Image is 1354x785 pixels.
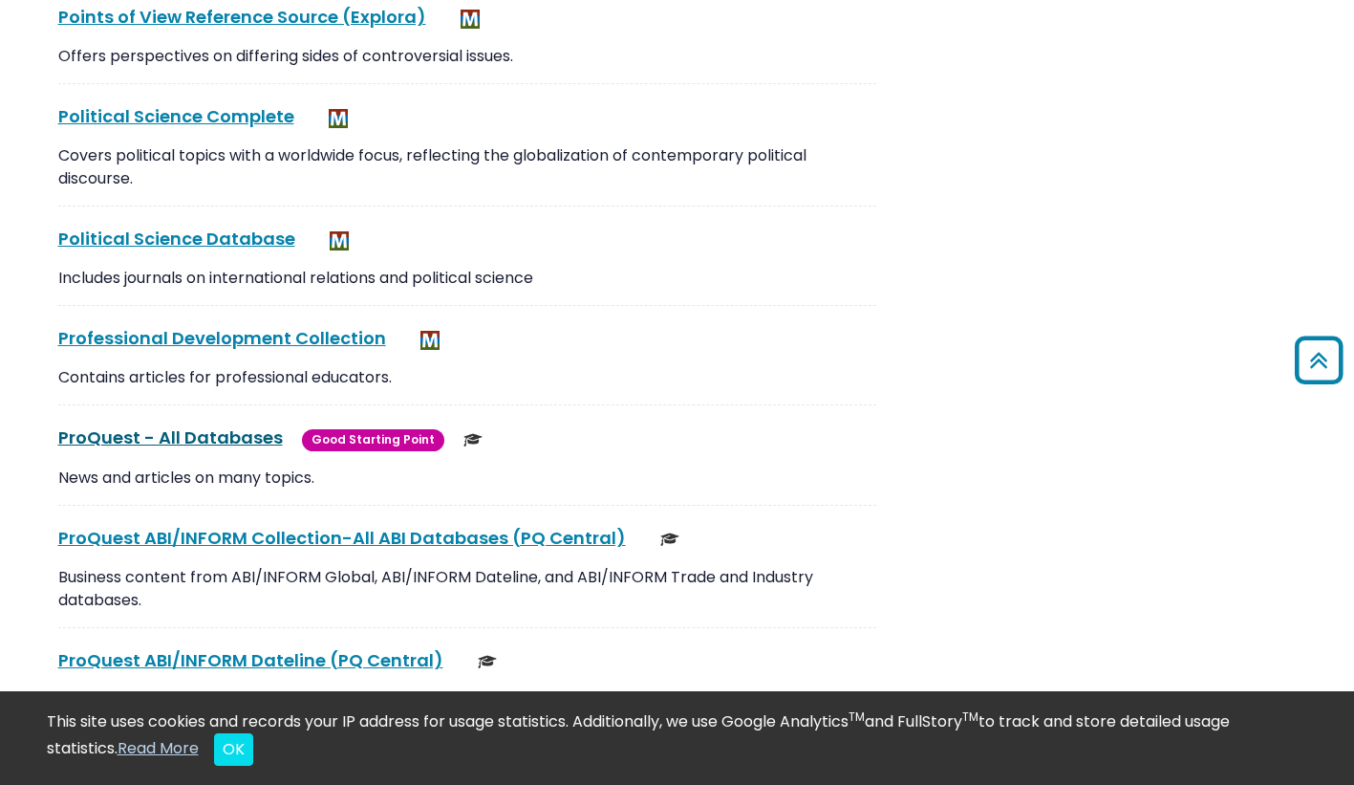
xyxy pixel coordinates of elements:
[463,430,483,449] img: Scholarly or Peer Reviewed
[58,366,876,389] p: Contains articles for professional educators.
[58,467,876,490] p: News and articles on many topics.
[962,709,978,725] sup: TM
[478,652,497,671] img: Scholarly or Peer Reviewed
[58,144,876,190] p: Covers political topics with a worldwide focus, reflecting the globalization of contemporary poli...
[58,104,294,128] a: Political Science Complete
[660,530,679,549] img: Scholarly or Peer Reviewed
[302,429,444,451] span: Good Starting Point
[329,109,348,128] img: MeL (Michigan electronic Library)
[420,331,440,350] img: MeL (Michigan electronic Library)
[47,710,1308,766] div: This site uses cookies and records your IP address for usage statistics. Additionally, we use Goo...
[58,326,386,350] a: Professional Development Collection
[58,425,283,449] a: ProQuest - All Databases
[58,688,876,711] p: Local and regional business news of companies, executive profiles, marketing, finance, and indust...
[1288,344,1349,376] a: Back to Top
[461,10,480,29] img: MeL (Michigan electronic Library)
[58,5,426,29] a: Points of View Reference Source (Explora)
[118,737,199,759] a: Read More
[58,526,626,550] a: ProQuest ABI/INFORM Collection-All ABI Databases (PQ Central)
[58,648,443,672] a: ProQuest ABI/INFORM Dateline (PQ Central)
[58,267,876,290] p: Includes journals on international relations and political science
[330,231,349,251] img: MeL (Michigan electronic Library)
[214,733,253,766] button: Close
[58,566,876,612] p: Business content from ABI/INFORM Global, ABI/INFORM Dateline, and ABI/INFORM Trade and Industry d...
[849,709,865,725] sup: TM
[58,227,295,251] a: Political Science Database
[58,45,876,68] p: Offers perspectives on differing sides of controversial issues.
